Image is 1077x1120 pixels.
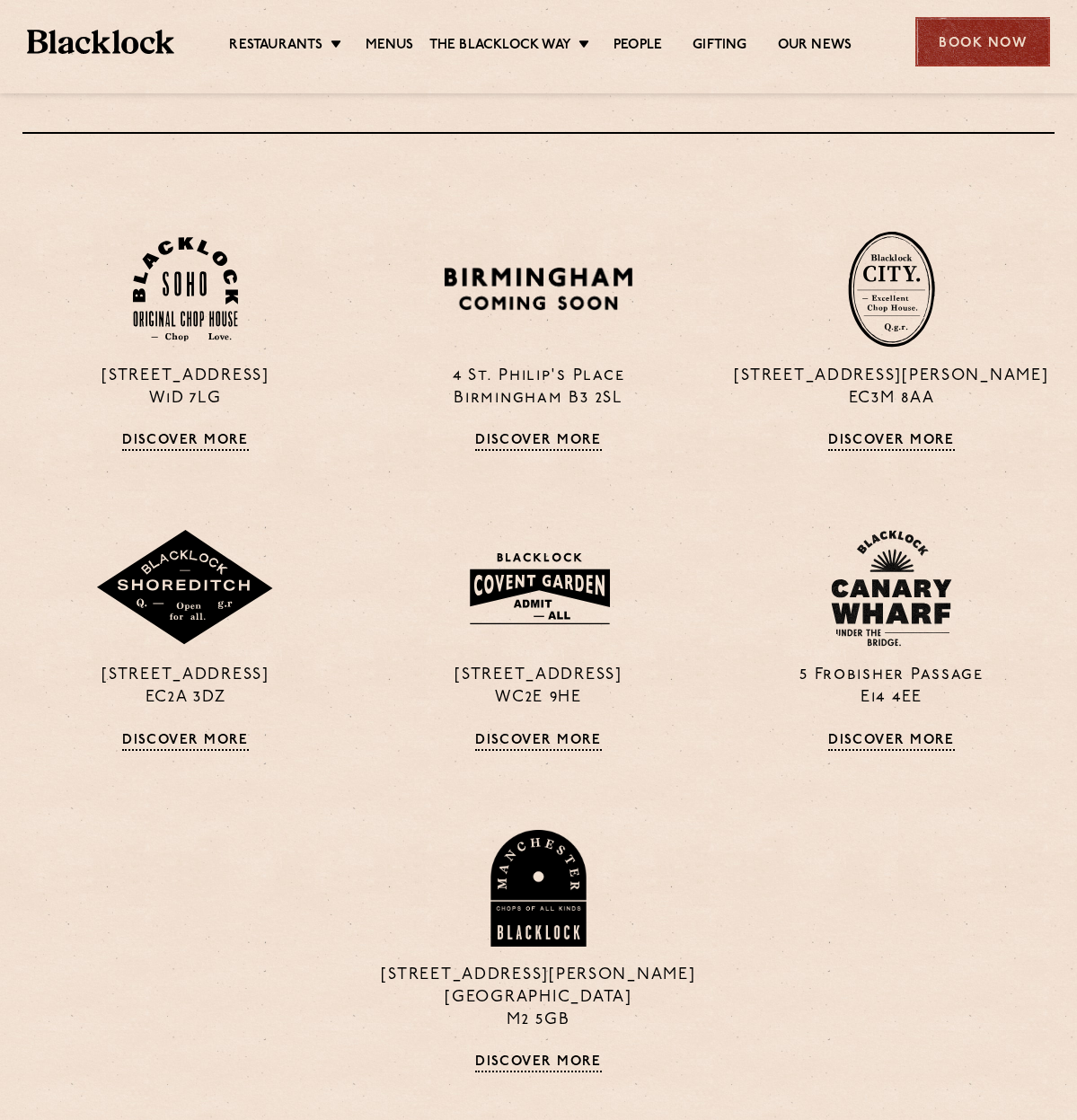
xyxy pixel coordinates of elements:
[828,733,955,751] a: Discover More
[728,665,1055,710] p: 5 Frobisher Passage E14 4EE
[728,366,1055,410] p: [STREET_ADDRESS][PERSON_NAME] EC3M 8AA
[452,542,625,635] img: BLA_1470_CoventGarden_Website_Solid.svg
[375,366,702,410] p: 4 St. Philip's Place Birmingham B3 2SL
[848,231,936,348] img: City-stamp-default.svg
[614,37,662,57] a: People
[122,733,249,751] a: Discover More
[229,37,322,57] a: Restaurants
[22,665,349,710] p: [STREET_ADDRESS] EC2A 3DZ
[475,1054,602,1072] a: Discover More
[22,366,349,410] p: [STREET_ADDRESS] W1D 7LG
[441,261,637,317] img: BIRMINGHAM-P22_-e1747915156957.png
[375,665,702,710] p: [STREET_ADDRESS] WC2E 9HE
[915,17,1050,66] div: Book Now
[366,37,414,57] a: Menus
[375,965,702,1032] p: [STREET_ADDRESS][PERSON_NAME] [GEOGRAPHIC_DATA] M2 5GB
[831,530,951,647] img: BL_CW_Logo_Website.svg
[828,433,955,451] a: Discover More
[693,37,746,57] a: Gifting
[27,30,174,55] img: BL_Textured_Logo-footer-cropped.svg
[475,733,602,751] a: Discover More
[133,237,237,342] img: Soho-stamp-default.svg
[122,433,249,451] a: Discover More
[429,37,571,57] a: The Blacklock Way
[778,37,852,57] a: Our News
[475,433,602,451] a: Discover More
[488,830,589,947] img: BL_Manchester_Logo-bleed.png
[95,530,275,647] img: Shoreditch-stamp-v2-default.svg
